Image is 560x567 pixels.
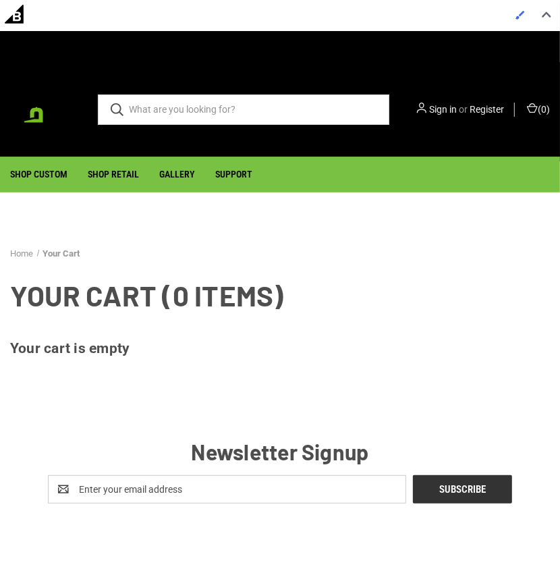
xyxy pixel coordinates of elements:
[78,157,149,192] a: Shop Retail
[10,247,550,261] nav: Breadcrumb
[205,157,262,192] a: Support
[413,475,512,504] input: Subscribe
[10,274,550,317] h1: Your Cart (0 items)
[542,11,551,18] img: Close Admin Bar
[525,103,550,117] a: Cart with 0 items
[98,94,389,125] input: What are you looking for?
[43,248,80,259] a: Your Cart
[429,103,457,117] a: Sign in
[48,475,406,504] input: Enter your email address
[10,248,33,259] a: Home
[149,157,205,192] a: Gallery
[541,104,547,115] span: 0
[515,10,525,20] img: Enabled brush for page builder edit.
[459,104,468,115] span: or
[10,338,550,360] h3: Your cart is empty
[10,77,78,142] img: BadgeCaps
[10,76,78,143] a: BadgeCaps
[20,435,540,468] h5: Newsletter Signup
[470,103,504,117] a: Register
[509,3,532,28] a: Enabled brush for page builder edit.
